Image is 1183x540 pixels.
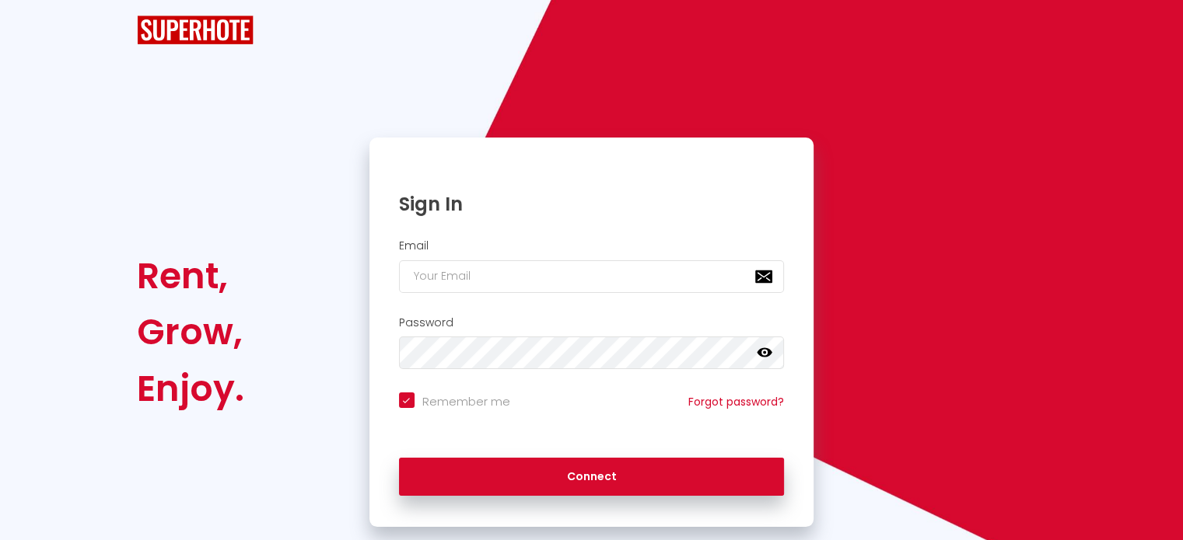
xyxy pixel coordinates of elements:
h2: Email [399,239,785,253]
a: Forgot password? [688,394,784,409]
h2: Password [399,316,785,329]
button: Connect [399,458,785,496]
div: Grow, [137,304,244,360]
img: SuperHote logo [137,16,254,44]
button: Ouvrir le widget de chat LiveChat [12,6,59,53]
div: Rent, [137,248,244,304]
div: Enjoy. [137,361,244,416]
h1: Sign In [399,192,785,216]
input: Your Email [399,260,785,293]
